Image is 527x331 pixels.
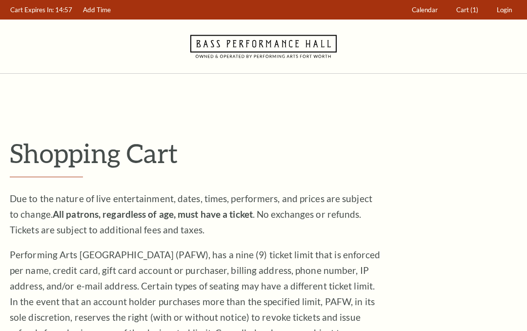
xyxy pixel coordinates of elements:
[53,208,253,220] strong: All patrons, regardless of age, must have a ticket
[412,6,438,14] span: Calendar
[10,193,372,235] span: Due to the nature of live entertainment, dates, times, performers, and prices are subject to chan...
[10,6,54,14] span: Cart Expires In:
[55,6,72,14] span: 14:57
[492,0,517,20] a: Login
[470,6,478,14] span: (1)
[407,0,443,20] a: Calendar
[10,137,517,169] p: Shopping Cart
[456,6,469,14] span: Cart
[79,0,116,20] a: Add Time
[452,0,483,20] a: Cart (1)
[497,6,512,14] span: Login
